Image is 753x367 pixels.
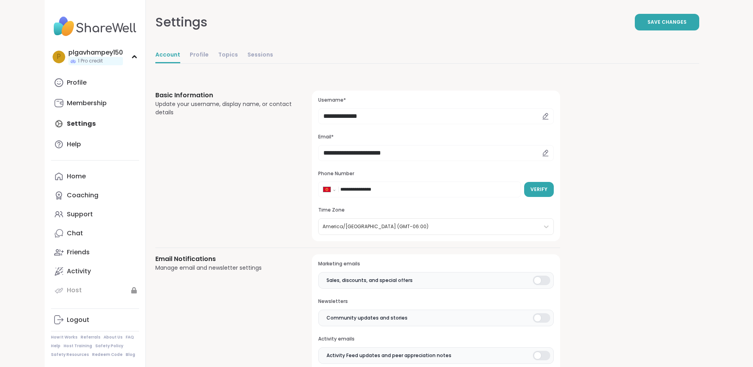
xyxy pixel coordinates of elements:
[51,135,139,154] a: Help
[51,243,139,262] a: Friends
[81,335,100,340] a: Referrals
[155,47,180,63] a: Account
[51,281,139,300] a: Host
[67,172,86,181] div: Home
[318,207,553,214] h3: Time Zone
[524,182,554,197] button: Verify
[318,298,553,305] h3: Newsletters
[51,94,139,113] a: Membership
[318,336,553,342] h3: Activity emails
[155,13,208,32] div: Settings
[67,140,81,149] div: Help
[155,100,293,117] div: Update your username, display name, or contact details
[67,191,98,200] div: Coaching
[190,47,209,63] a: Profile
[51,310,139,329] a: Logout
[51,186,139,205] a: Coaching
[78,58,103,64] span: 1 Pro credit
[67,248,90,257] div: Friends
[95,343,123,349] a: Safety Policy
[64,343,92,349] a: Host Training
[57,52,61,62] span: p
[530,186,547,193] span: Verify
[318,261,553,267] h3: Marketing emails
[51,335,77,340] a: How It Works
[67,229,83,238] div: Chat
[318,134,553,140] h3: Email*
[218,47,238,63] a: Topics
[326,314,408,322] span: Community updates and stories
[126,352,135,358] a: Blog
[51,167,139,186] a: Home
[67,267,91,276] div: Activity
[67,286,82,295] div: Host
[155,91,293,100] h3: Basic Information
[326,277,413,284] span: Sales, discounts, and special offers
[635,14,699,30] button: Save Changes
[51,343,60,349] a: Help
[51,13,139,40] img: ShareWell Nav Logo
[67,99,107,108] div: Membership
[67,78,87,87] div: Profile
[155,264,293,272] div: Manage email and newsletter settings
[51,224,139,243] a: Chat
[67,210,93,219] div: Support
[104,335,123,340] a: About Us
[247,47,273,63] a: Sessions
[51,205,139,224] a: Support
[92,352,123,358] a: Redeem Code
[318,97,553,104] h3: Username*
[126,335,134,340] a: FAQ
[51,352,89,358] a: Safety Resources
[67,316,89,324] div: Logout
[51,262,139,281] a: Activity
[326,352,451,359] span: Activity Feed updates and peer appreciation notes
[68,48,123,57] div: plgavhampey150
[647,19,687,26] span: Save Changes
[51,73,139,92] a: Profile
[155,254,293,264] h3: Email Notifications
[318,170,553,177] h3: Phone Number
